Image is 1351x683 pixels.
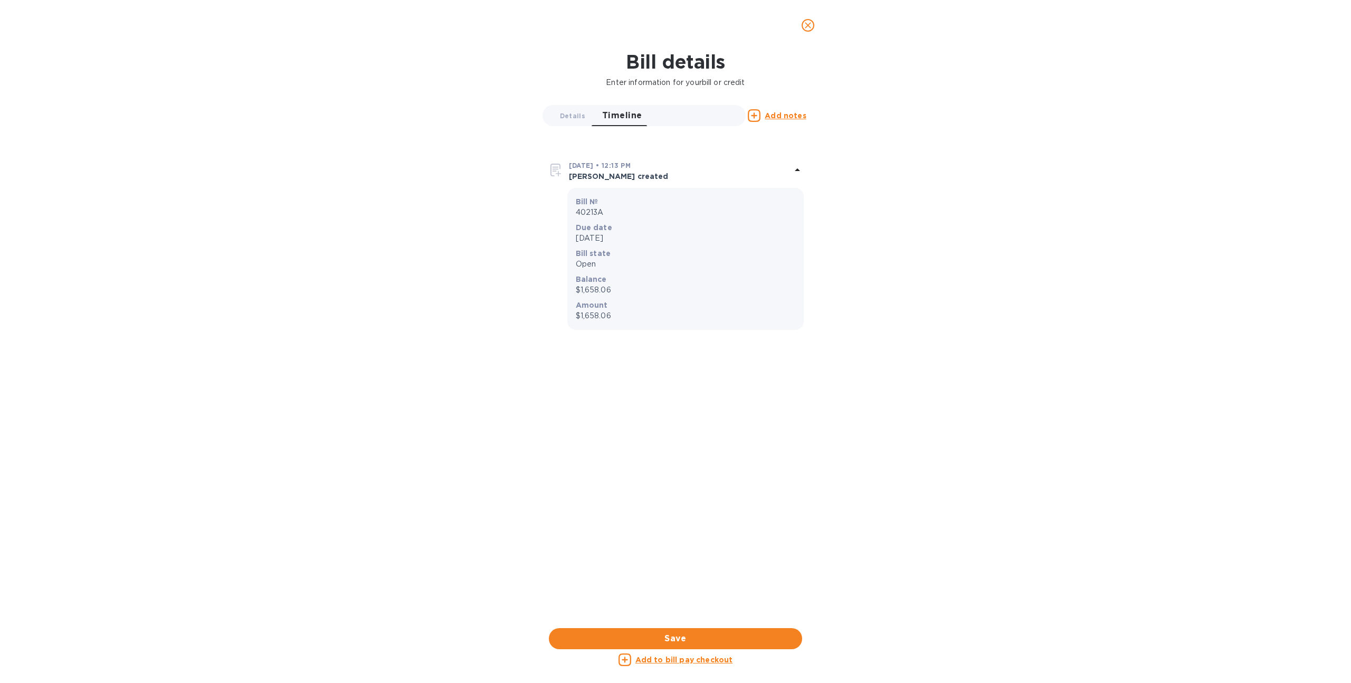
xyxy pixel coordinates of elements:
span: Details [560,110,585,121]
b: Due date [576,223,612,232]
u: Add to bill pay checkout [635,656,733,664]
button: Save [549,628,802,649]
button: close [795,13,821,38]
p: 40213A [576,207,795,218]
b: Balance [576,275,607,283]
span: Save [557,632,794,645]
p: $1,658.06 [576,284,795,296]
u: Add notes [765,111,806,120]
b: [DATE] • 12:13 PM [569,162,631,169]
b: Bill state [576,249,611,258]
h1: Bill details [8,51,1343,73]
p: $1,658.06 [576,310,795,321]
p: Enter information for your bill or credit [8,77,1343,88]
p: Open [576,259,795,270]
b: Amount [576,301,608,309]
b: Bill № [576,197,598,206]
p: [PERSON_NAME] created [569,171,791,182]
div: [DATE] • 12:13 PM[PERSON_NAME] created [548,154,804,188]
span: Timeline [602,108,642,123]
p: [DATE] [576,233,795,244]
